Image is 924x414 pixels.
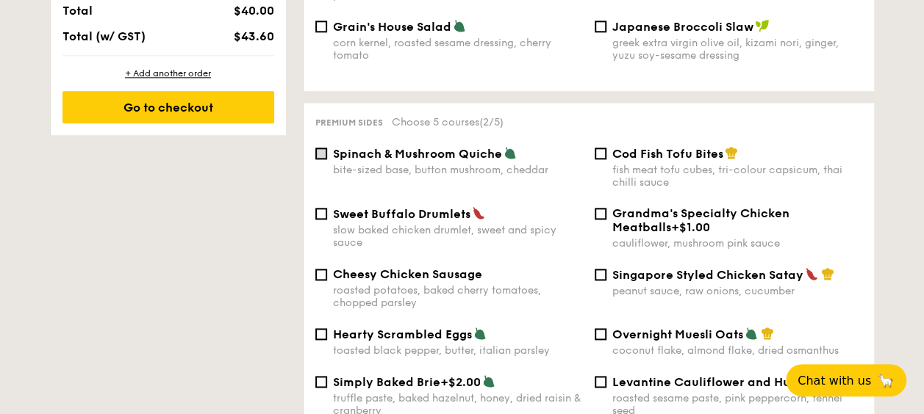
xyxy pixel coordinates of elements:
[315,328,327,340] input: Hearty Scrambled Eggstoasted black pepper, butter, italian parsley
[473,327,487,340] img: icon-vegetarian.fe4039eb.svg
[315,208,327,219] input: Sweet Buffalo Drumletsslow baked chicken drumlet, sweet and spicy sauce
[612,20,753,34] span: Japanese Broccoli Slaw
[595,376,606,388] input: Levantine Cauliflower and Hummusroasted sesame paste, pink peppercorn, fennel seed
[453,19,466,32] img: icon-vegetarian.fe4039eb.svg
[62,68,274,79] div: + Add another order
[392,116,504,128] span: Choose 5 courses
[612,147,723,161] span: Cod Fish Tofu Bites
[479,116,504,128] span: (2/5)
[595,269,606,280] input: Singapore Styled Chicken Sataypeanut sauce, raw onions, cucumber
[62,4,93,18] span: Total
[612,37,862,62] div: greek extra virgin olive oil, kizami nori, ginger, yuzu soy-sesame dressing
[333,344,583,357] div: toasted black pepper, butter, italian parsley
[755,19,770,32] img: icon-vegan.f8ff3823.svg
[333,164,583,176] div: bite-sized base, button mushroom, cheddar
[315,376,327,388] input: Simply Baked Brie+$2.00truffle paste, baked hazelnut, honey, dried raisin & cranberry
[472,206,485,219] img: icon-spicy.37a8142b.svg
[333,267,482,281] span: Cheesy Chicken Sausage
[233,29,273,43] span: $43.60
[612,164,862,189] div: fish meat tofu cubes, tri-colour capsicum, thai chilli sauce
[315,269,327,280] input: Cheesy Chicken Sausageroasted potatoes, baked cherry tomatoes, chopped parsley
[612,237,862,250] div: cauliflower, mushroom pink sauce
[333,327,472,341] span: Hearty Scrambled Eggs
[877,372,895,389] span: 🦙
[821,267,834,280] img: icon-chef-hat.a58ddaea.svg
[315,21,327,32] input: Grain's House Saladcorn kernel, roasted sesame dressing, cherry tomato
[333,375,440,389] span: Simply Baked Brie
[595,21,606,32] input: Japanese Broccoli Slawgreek extra virgin olive oil, kizami nori, ginger, yuzu soy-sesame dressing
[612,375,825,389] span: Levantine Cauliflower and Hummus
[761,327,774,340] img: icon-chef-hat.a58ddaea.svg
[595,328,606,340] input: Overnight Muesli Oatscoconut flake, almond flake, dried osmanthus
[482,374,495,388] img: icon-vegetarian.fe4039eb.svg
[595,208,606,219] input: Grandma's Specialty Chicken Meatballs+$1.00cauliflower, mushroom pink sauce
[612,285,862,297] div: peanut sauce, raw onions, cucumber
[333,147,502,161] span: Spinach & Mushroom Quiche
[612,344,862,357] div: coconut flake, almond flake, dried osmanthus
[725,146,738,159] img: icon-chef-hat.a58ddaea.svg
[62,91,274,123] div: Go to checkout
[315,148,327,159] input: Spinach & Mushroom Quichebite-sized base, button mushroom, cheddar
[595,148,606,159] input: Cod Fish Tofu Bitesfish meat tofu cubes, tri-colour capsicum, thai chilli sauce
[745,327,758,340] img: icon-vegetarian.fe4039eb.svg
[612,268,803,282] span: Singapore Styled Chicken Satay
[333,20,451,34] span: Grain's House Salad
[315,117,383,128] span: Premium sides
[333,224,583,249] div: slow baked chicken drumlet, sweet and spicy sauce
[233,4,273,18] span: $40.00
[62,29,146,43] span: Total (w/ GST)
[671,220,710,234] span: +$1.00
[440,375,481,389] span: +$2.00
[612,206,789,234] span: Grandma's Specialty Chicken Meatballs
[612,327,743,341] span: Overnight Muesli Oats
[333,207,470,221] span: Sweet Buffalo Drumlets
[333,37,583,62] div: corn kernel, roasted sesame dressing, cherry tomato
[786,364,906,396] button: Chat with us🦙
[798,374,871,388] span: Chat with us
[333,284,583,309] div: roasted potatoes, baked cherry tomatoes, chopped parsley
[504,146,517,159] img: icon-vegetarian.fe4039eb.svg
[805,267,818,280] img: icon-spicy.37a8142b.svg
